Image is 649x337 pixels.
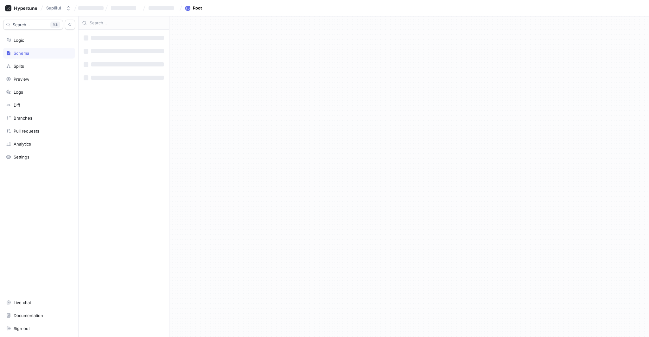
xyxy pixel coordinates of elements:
div: Live chat [14,300,31,305]
span: ‌ [84,62,88,67]
div: Branches [14,115,32,121]
span: ‌ [91,36,164,40]
span: ‌ [111,6,136,10]
div: Root [193,5,202,11]
div: Diff [14,103,20,108]
button: Search...K [3,20,63,30]
span: Search... [13,23,30,27]
span: ‌ [78,6,104,10]
span: ‌ [91,49,164,53]
input: Search... [90,20,166,26]
div: Logs [14,90,23,95]
button: Supliful [44,3,73,13]
span: ‌ [84,35,88,41]
div: Logic [14,38,24,43]
span: ‌ [91,76,164,80]
div: Schema [14,51,29,56]
button: ‌ [146,3,179,13]
div: Pull requests [14,128,39,134]
div: Splits [14,64,24,69]
div: Documentation [14,313,43,318]
span: ‌ [91,62,164,66]
div: Analytics [14,141,31,147]
div: K [50,22,60,28]
div: Sign out [14,326,30,331]
span: ‌ [149,6,174,10]
a: Documentation [3,310,75,321]
span: ‌ [84,75,88,80]
div: Settings [14,154,29,159]
div: Preview [14,77,29,82]
div: Supliful [46,5,61,11]
button: ‌ [108,3,141,13]
span: ‌ [84,49,88,54]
